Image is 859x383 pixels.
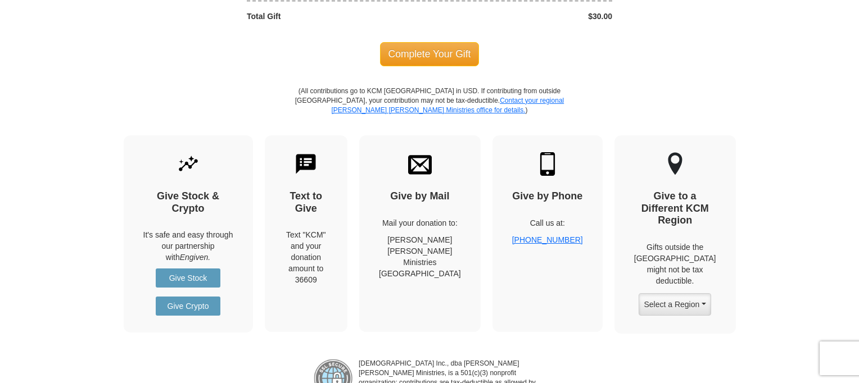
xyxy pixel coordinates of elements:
[180,253,210,262] i: Engiven.
[143,190,233,215] h4: Give Stock & Crypto
[408,152,432,176] img: envelope.svg
[430,11,618,22] div: $30.00
[177,152,200,176] img: give-by-stock.svg
[512,190,583,203] h4: Give by Phone
[667,152,683,176] img: other-region
[241,11,430,22] div: Total Gift
[295,86,564,135] p: (All contributions go to KCM [GEOGRAPHIC_DATA] in USD. If contributing from outside [GEOGRAPHIC_D...
[284,190,328,215] h4: Text to Give
[536,152,559,176] img: mobile.svg
[284,229,328,285] div: Text "KCM" and your donation amount to 36609
[156,297,220,316] a: Give Crypto
[156,268,220,288] a: Give Stock
[143,229,233,263] p: It's safe and easy through our partnership with
[512,217,583,229] p: Call us at:
[639,293,711,316] button: Select a Region
[331,97,564,114] a: Contact your regional [PERSON_NAME] [PERSON_NAME] Ministries office for details.
[379,190,461,203] h4: Give by Mail
[634,241,716,286] p: Gifts outside the [GEOGRAPHIC_DATA] might not be tax deductible.
[294,152,318,176] img: text-to-give.svg
[512,235,583,244] a: [PHONE_NUMBER]
[634,190,716,227] h4: Give to a Different KCM Region
[380,42,480,66] span: Complete Your Gift
[379,234,461,279] p: [PERSON_NAME] [PERSON_NAME] Ministries [GEOGRAPHIC_DATA]
[379,217,461,229] p: Mail your donation to:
